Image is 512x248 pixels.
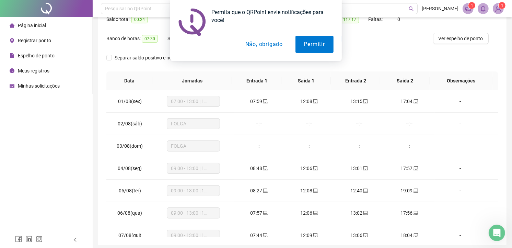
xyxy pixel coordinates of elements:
[262,233,268,238] span: laptop
[312,166,318,171] span: laptop
[390,142,429,150] div: --:--
[340,187,379,194] div: 12:40
[413,99,418,104] span: laptop
[240,98,279,105] div: 07:59
[281,71,331,90] th: Saída 1
[262,188,268,193] span: laptop
[171,141,216,151] span: FOLGA
[312,211,318,215] span: laptop
[171,208,216,218] span: 09:00 - 13:00 | 14:00 - 19:00
[440,142,480,150] div: -
[240,120,279,127] div: --:--
[171,119,216,129] span: FOLGA
[380,71,430,90] th: Saída 2
[206,8,334,24] div: Permita que o QRPoint envie notificações para você!
[362,99,368,104] span: laptop
[10,68,14,73] span: clock-circle
[340,142,379,150] div: --:--
[340,98,379,105] div: 13:15
[36,236,43,243] span: instagram
[119,188,141,193] span: 05/08(ter)
[440,187,480,194] div: -
[440,165,480,172] div: -
[73,237,78,242] span: left
[390,120,429,127] div: --:--
[178,8,206,36] img: notification icon
[171,163,216,173] span: 09:00 - 13:00 | 14:00 - 19:00
[118,121,142,126] span: 02/08(sáb)
[240,142,279,150] div: --:--
[118,166,142,171] span: 04/08(seg)
[290,98,329,105] div: 12:08
[117,210,142,216] span: 06/08(qua)
[118,233,141,238] span: 07/08(qui)
[18,83,60,89] span: Minhas solicitações
[290,187,329,194] div: 12:08
[18,68,49,74] span: Meus registros
[240,209,279,217] div: 07:57
[413,188,418,193] span: laptop
[362,211,368,215] span: laptop
[340,209,379,217] div: 13:02
[440,209,480,217] div: -
[152,71,232,90] th: Jornadas
[118,99,142,104] span: 01/08(sex)
[290,120,329,127] div: --:--
[10,83,14,88] span: schedule
[390,165,429,172] div: 17:57
[171,185,216,196] span: 09:00 - 13:00 | 14:00 - 19:00
[440,120,480,127] div: -
[390,187,429,194] div: 19:09
[237,36,291,53] button: Não, obrigado
[295,36,334,53] button: Permitir
[390,98,429,105] div: 17:04
[262,166,268,171] span: laptop
[262,211,268,215] span: laptop
[25,236,32,243] span: linkedin
[362,188,368,193] span: laptop
[340,165,379,172] div: 13:01
[390,232,429,239] div: 18:04
[362,233,368,238] span: laptop
[340,232,379,239] div: 13:06
[489,225,505,241] iframe: Intercom live chat
[240,165,279,172] div: 08:48
[15,236,22,243] span: facebook
[430,71,492,90] th: Observações
[331,71,380,90] th: Entrada 2
[362,166,368,171] span: laptop
[312,99,318,104] span: laptop
[171,230,216,240] span: 09:00 - 13:00 | 14:00 - 19:00
[290,232,329,239] div: 12:09
[413,211,418,215] span: laptop
[290,142,329,150] div: --:--
[262,99,268,104] span: laptop
[435,77,487,84] span: Observações
[413,166,418,171] span: laptop
[290,209,329,217] div: 12:06
[106,71,152,90] th: Data
[440,98,480,105] div: -
[232,71,281,90] th: Entrada 1
[171,96,216,106] span: 07:00 - 13:00 | 14:15 - 16:00
[117,143,143,149] span: 03/08(dom)
[440,232,480,239] div: -
[340,120,379,127] div: --:--
[290,165,329,172] div: 12:06
[240,232,279,239] div: 07:44
[312,233,318,238] span: laptop
[413,233,418,238] span: laptop
[240,187,279,194] div: 08:27
[390,209,429,217] div: 17:56
[312,188,318,193] span: laptop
